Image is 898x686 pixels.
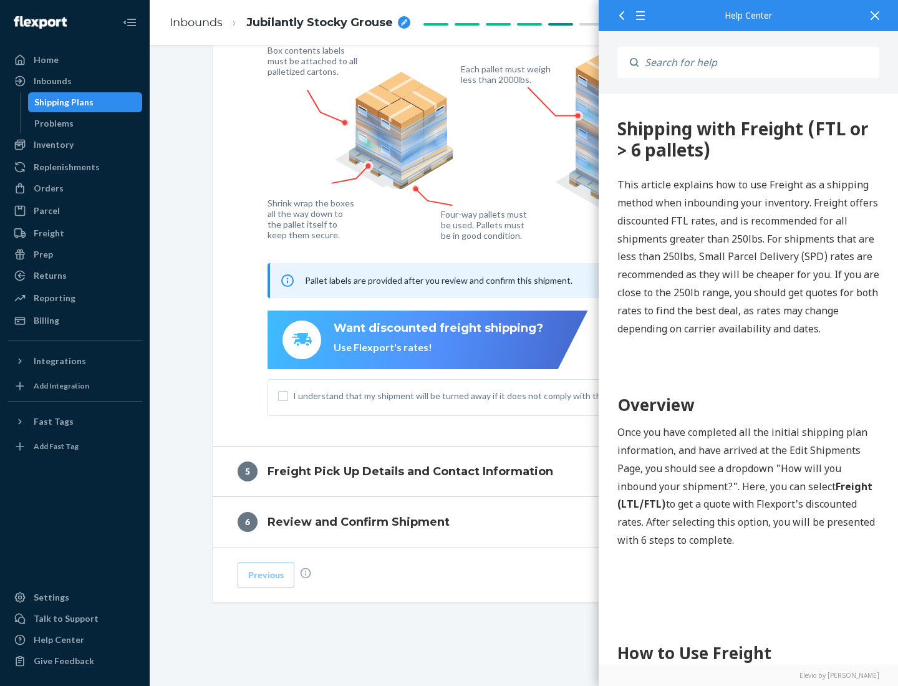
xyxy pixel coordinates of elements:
a: Freight [7,223,142,243]
div: Home [34,54,59,66]
button: Previous [238,563,294,587]
div: Returns [34,269,67,282]
span: Jubilantly Stocky Grouse [246,15,393,31]
div: 360 Shipping with Freight (FTL or > 6 pallets) [19,25,281,67]
button: Integrations [7,351,142,371]
a: Help Center [7,630,142,650]
a: Prep [7,244,142,264]
div: Freight [34,227,64,239]
a: Settings [7,587,142,607]
div: Fast Tags [34,415,74,428]
button: 6Review and Confirm Shipment [213,497,836,547]
div: Add Integration [34,380,89,391]
a: Replenishments [7,157,142,177]
div: Help Center [617,11,879,20]
div: Problems [34,117,74,130]
a: Elevio by [PERSON_NAME] [617,671,879,680]
a: Shipping Plans [28,92,143,112]
div: Add Fast Tag [34,441,79,452]
span: Pallet labels are provided after you review and confirm this shipment. [305,275,572,286]
div: Talk to Support [34,612,99,625]
figcaption: Shrink wrap the boxes all the way down to the pallet itself to keep them secure. [268,198,357,240]
a: Billing [7,311,142,331]
h1: Overview [19,299,281,324]
div: Inbounds [34,75,72,87]
div: 6 [238,512,258,532]
span: I understand that my shipment will be turned away if it does not comply with the above guidelines. [293,390,771,402]
div: Want discounted freight shipping? [334,321,543,337]
button: Close Navigation [117,10,142,35]
div: Replenishments [34,161,100,173]
a: Add Integration [7,376,142,396]
h2: Step 1: Boxes and Labels [19,584,281,607]
input: I understand that my shipment will be turned away if it does not comply with the above guidelines. [278,391,288,401]
figcaption: Four-way pallets must be used. Pallets must be in good condition. [441,209,528,241]
div: Orders [34,182,64,195]
div: Inventory [34,138,74,151]
div: Billing [34,314,59,327]
a: Inbounds [7,71,142,91]
ol: breadcrumbs [160,4,420,41]
a: Orders [7,178,142,198]
div: Reporting [34,292,75,304]
h4: Freight Pick Up Details and Contact Information [268,463,553,480]
div: Integrations [34,355,86,367]
h1: How to Use Freight [19,548,281,572]
input: Search [639,47,879,78]
button: 5Freight Pick Up Details and Contact Information [213,447,836,496]
button: Give Feedback [7,651,142,671]
h4: Review and Confirm Shipment [268,514,450,530]
a: Talk to Support [7,609,142,629]
div: Give Feedback [34,655,94,667]
a: Add Fast Tag [7,437,142,457]
div: 5 [238,461,258,481]
div: Settings [34,591,69,604]
button: Fast Tags [7,412,142,432]
figcaption: Each pallet must weigh less than 2000lbs. [461,64,554,85]
a: Problems [28,114,143,133]
figcaption: Box contents labels must be attached to all palletized cartons. [268,45,360,77]
a: Parcel [7,201,142,221]
a: Home [7,50,142,70]
a: Reporting [7,288,142,308]
a: Inbounds [170,16,223,29]
div: Shipping Plans [34,96,94,109]
div: Prep [34,248,53,261]
p: Once you have completed all the initial shipping plan information, and have arrived at the Edit S... [19,330,281,456]
p: This article explains how to use Freight as a shipping method when inbounding your inventory. Fre... [19,82,281,244]
div: Help Center [34,634,84,646]
img: Flexport logo [14,16,67,29]
div: Parcel [34,205,60,217]
a: Returns [7,266,142,286]
a: Inventory [7,135,142,155]
div: Use Flexport's rates! [334,341,543,355]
